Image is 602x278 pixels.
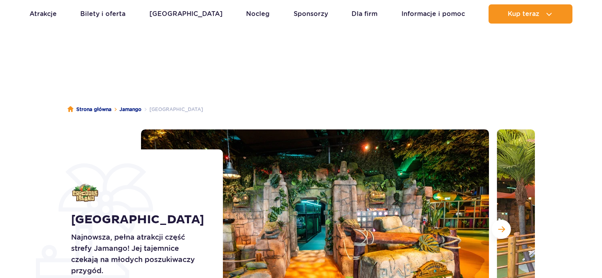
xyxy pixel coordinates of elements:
[30,4,57,24] a: Atrakcje
[68,105,111,113] a: Strona główna
[508,10,539,18] span: Kup teraz
[492,220,511,239] button: Następny slajd
[119,105,141,113] a: Jamango
[71,232,205,276] p: Najnowsza, pełna atrakcji część strefy Jamango! Jej tajemnice czekają na młodych poszukiwaczy prz...
[80,4,125,24] a: Bilety i oferta
[401,4,465,24] a: Informacje i pomoc
[71,212,205,227] h1: [GEOGRAPHIC_DATA]
[294,4,328,24] a: Sponsorzy
[246,4,270,24] a: Nocleg
[149,4,223,24] a: [GEOGRAPHIC_DATA]
[489,4,572,24] button: Kup teraz
[352,4,377,24] a: Dla firm
[141,105,203,113] li: [GEOGRAPHIC_DATA]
